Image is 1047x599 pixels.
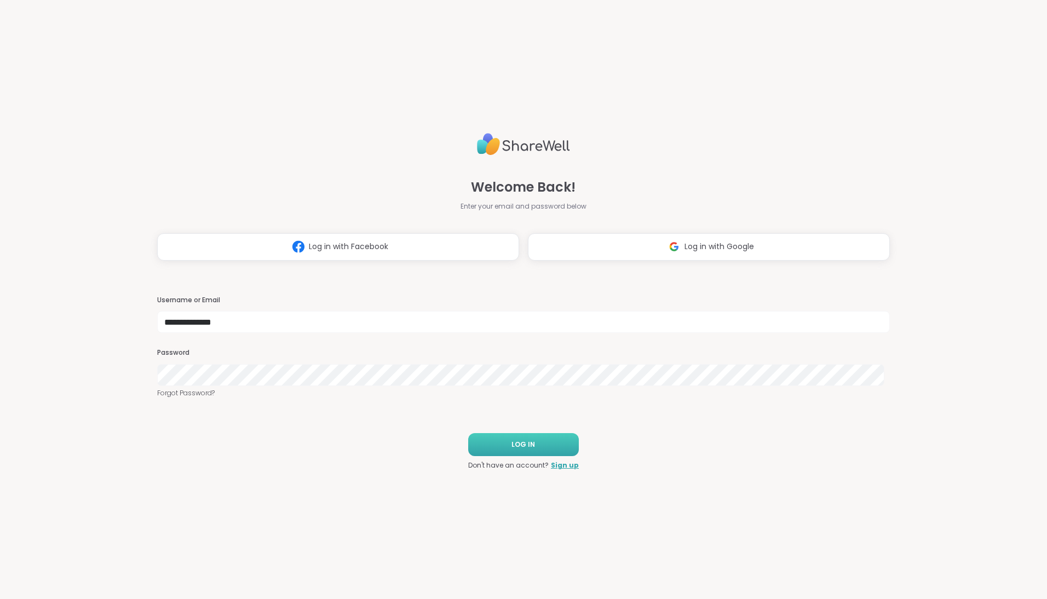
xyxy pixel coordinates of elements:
button: Log in with Google [528,233,890,261]
span: Log in with Google [684,241,754,252]
img: ShareWell Logomark [664,237,684,257]
span: LOG IN [511,440,535,450]
span: Log in with Facebook [309,241,388,252]
button: LOG IN [468,433,579,456]
span: Don't have an account? [468,460,549,470]
h3: Password [157,348,890,358]
span: Enter your email and password below [461,201,586,211]
button: Log in with Facebook [157,233,519,261]
img: ShareWell Logo [477,129,570,160]
span: Welcome Back! [471,177,576,197]
img: ShareWell Logomark [288,237,309,257]
a: Forgot Password? [157,388,890,398]
h3: Username or Email [157,296,890,305]
a: Sign up [551,460,579,470]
